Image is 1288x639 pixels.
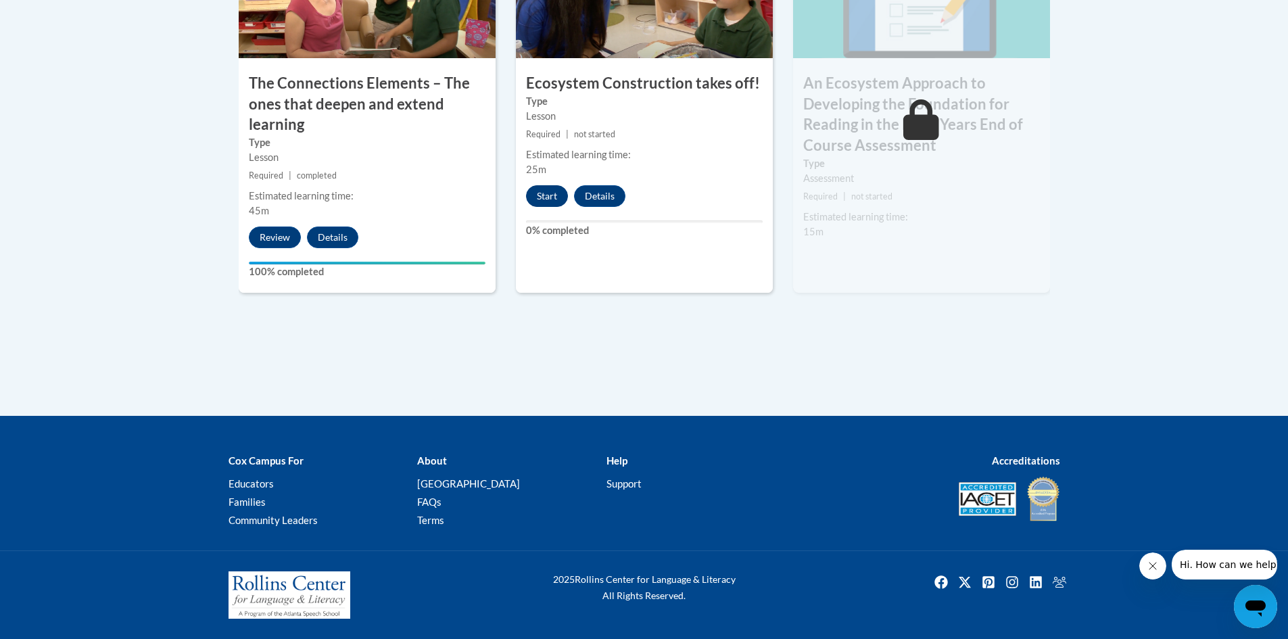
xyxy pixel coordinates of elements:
a: Twitter [954,571,976,593]
iframe: Button to launch messaging window [1234,585,1277,628]
span: Required [526,129,560,139]
img: Facebook group icon [1049,571,1070,593]
h3: Ecosystem Construction takes off! [516,73,773,94]
span: Required [249,170,283,181]
span: completed [297,170,337,181]
span: 25m [526,164,546,175]
a: Educators [229,477,274,490]
span: 2025 [553,573,575,585]
img: Facebook icon [930,571,952,593]
img: Accredited IACET® Provider [959,482,1016,516]
button: Details [574,185,625,207]
div: Your progress [249,262,485,264]
a: Terms [417,514,444,526]
label: 100% completed [249,264,485,279]
span: not started [574,129,615,139]
h3: The Connections Elements – The ones that deepen and extend learning [239,73,496,135]
a: Support [606,477,642,490]
div: Lesson [249,150,485,165]
img: Pinterest icon [978,571,999,593]
button: Review [249,227,301,248]
span: | [843,191,846,202]
label: 0% completed [526,223,763,238]
img: IDA® Accredited [1026,475,1060,523]
label: Type [526,94,763,109]
img: Rollins Center for Language & Literacy - A Program of the Atlanta Speech School [229,571,350,619]
a: Instagram [1001,571,1023,593]
h3: An Ecosystem Approach to Developing the Foundation for Reading in the Early Years End of Course A... [793,73,1050,156]
a: Pinterest [978,571,999,593]
span: | [289,170,291,181]
a: Facebook Group [1049,571,1070,593]
label: Type [803,156,1040,171]
a: Community Leaders [229,514,318,526]
iframe: Message from company [1172,550,1277,579]
div: Estimated learning time: [803,210,1040,224]
a: Families [229,496,266,508]
span: 15m [803,226,824,237]
b: Accreditations [992,454,1060,467]
button: Details [307,227,358,248]
iframe: Close message [1139,552,1166,579]
b: Cox Campus For [229,454,304,467]
div: Estimated learning time: [526,147,763,162]
span: | [566,129,569,139]
b: About [417,454,447,467]
a: FAQs [417,496,442,508]
img: Twitter icon [954,571,976,593]
div: Lesson [526,109,763,124]
a: Facebook [930,571,952,593]
span: Hi. How can we help? [8,9,110,20]
a: [GEOGRAPHIC_DATA] [417,477,520,490]
img: LinkedIn icon [1025,571,1047,593]
button: Start [526,185,568,207]
img: Instagram icon [1001,571,1023,593]
div: Rollins Center for Language & Literacy All Rights Reserved. [502,571,786,604]
div: Assessment [803,171,1040,186]
div: Estimated learning time: [249,189,485,204]
b: Help [606,454,627,467]
label: Type [249,135,485,150]
span: Required [803,191,838,202]
a: Linkedin [1025,571,1047,593]
span: 45m [249,205,269,216]
span: not started [851,191,892,202]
